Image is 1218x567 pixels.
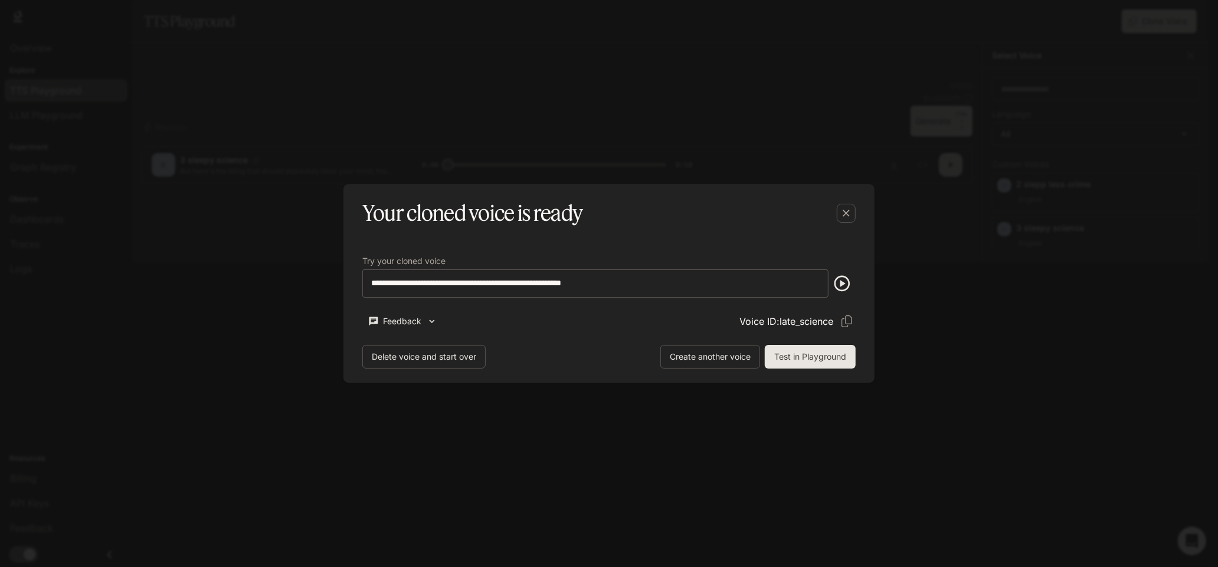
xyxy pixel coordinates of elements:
button: Delete voice and start over [362,345,486,369]
button: Copy Voice ID [838,312,856,330]
button: Test in Playground [765,345,856,369]
button: Feedback [362,312,443,331]
p: Voice ID: late_science [739,314,833,328]
h5: Your cloned voice is ready [362,198,582,228]
button: Create another voice [660,345,760,369]
p: Try your cloned voice [362,257,446,265]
